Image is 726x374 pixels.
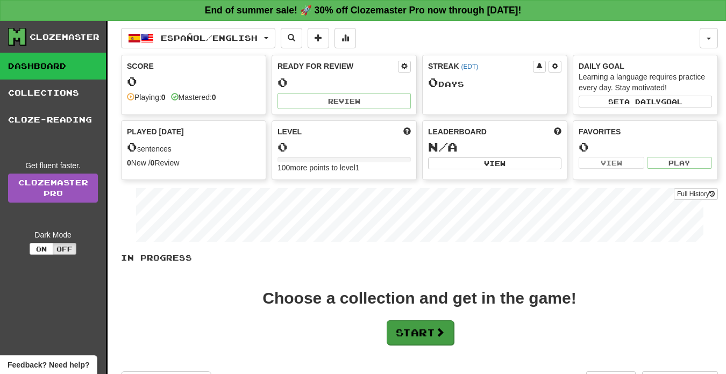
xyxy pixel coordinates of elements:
button: Seta dailygoal [579,96,712,107]
button: View [428,157,561,169]
button: On [30,243,53,255]
div: Ready for Review [277,61,398,71]
span: Score more points to level up [403,126,411,137]
span: Played [DATE] [127,126,184,137]
span: Open feedback widget [8,359,89,370]
button: Full History [674,188,718,200]
div: Clozemaster [30,32,99,42]
span: Leaderboard [428,126,487,137]
span: N/A [428,139,458,154]
div: Playing: [127,92,166,103]
button: View [579,157,644,169]
button: Off [53,243,76,255]
strong: 0 [127,159,131,167]
div: Day s [428,76,561,90]
div: Favorites [579,126,712,137]
span: a daily [624,98,661,105]
span: 0 [428,75,438,90]
div: 0 [579,140,712,154]
div: Dark Mode [8,229,98,240]
a: ClozemasterPro [8,174,98,203]
div: Streak [428,61,533,71]
div: 0 [277,76,411,89]
strong: 0 [161,93,166,102]
strong: 0 [151,159,155,167]
div: 0 [127,75,260,88]
div: sentences [127,140,260,154]
div: Daily Goal [579,61,712,71]
div: 0 [277,140,411,154]
strong: 0 [212,93,216,102]
div: Get fluent faster. [8,160,98,171]
a: (EDT) [461,63,478,70]
button: Play [647,157,713,169]
div: Mastered: [171,92,216,103]
button: Review [277,93,411,109]
div: Score [127,61,260,71]
button: More stats [334,28,356,48]
strong: End of summer sale! 🚀 30% off Clozemaster Pro now through [DATE]! [205,5,522,16]
div: 100 more points to level 1 [277,162,411,173]
div: Choose a collection and get in the game! [262,290,576,306]
span: 0 [127,139,137,154]
button: Search sentences [281,28,302,48]
span: Level [277,126,302,137]
div: Learning a language requires practice every day. Stay motivated! [579,71,712,93]
p: In Progress [121,253,718,263]
button: Español/English [121,28,275,48]
button: Start [387,320,454,345]
div: New / Review [127,157,260,168]
button: Add sentence to collection [308,28,329,48]
span: This week in points, UTC [554,126,561,137]
span: Español / English [161,33,258,42]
